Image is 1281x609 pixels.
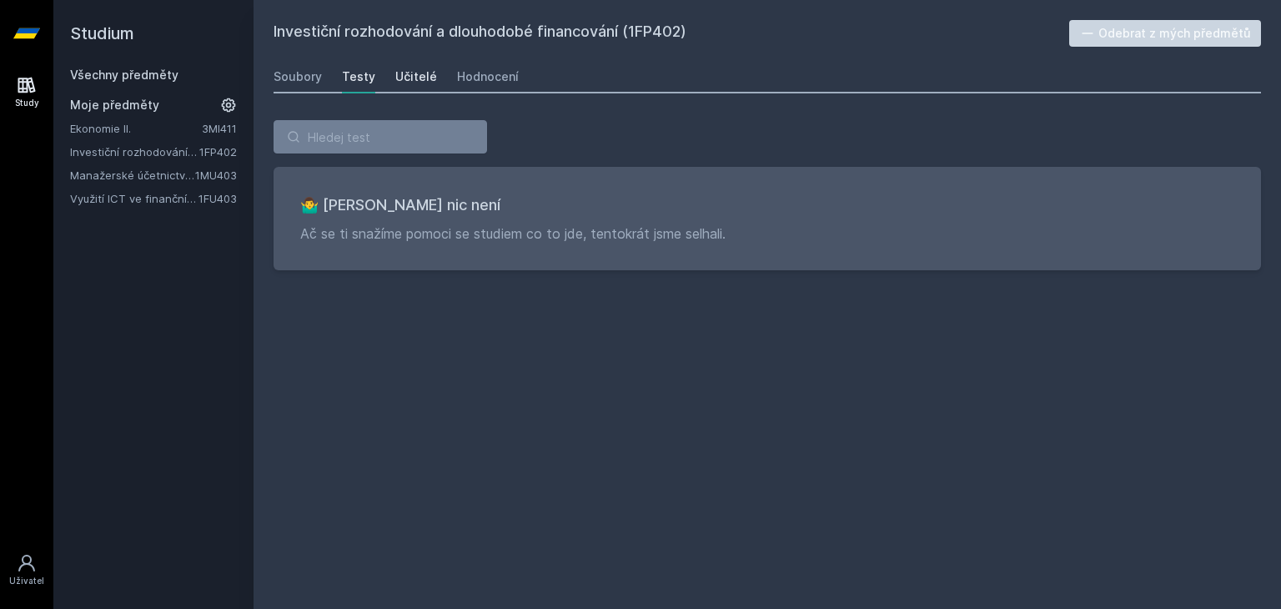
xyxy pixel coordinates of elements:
a: Učitelé [395,60,437,93]
a: Hodnocení [457,60,519,93]
div: Study [15,97,39,109]
h2: Investiční rozhodování a dlouhodobé financování (1FP402) [274,20,1069,47]
input: Hledej test [274,120,487,154]
p: Ač se ti snažíme pomoci se studiem co to jde, tentokrát jsme selhali. [300,224,1234,244]
a: 3MI411 [202,122,237,135]
div: Testy [342,68,375,85]
a: Investiční rozhodování a dlouhodobé financování [70,143,199,160]
a: 1MU403 [195,169,237,182]
span: Moje předměty [70,97,159,113]
a: Využití ICT ve finančním účetnictví [70,190,198,207]
a: Soubory [274,60,322,93]
button: Odebrat z mých předmětů [1069,20,1262,47]
a: Manažerské účetnictví II. [70,167,195,184]
a: Testy [342,60,375,93]
a: Všechny předměty [70,68,178,82]
div: Učitelé [395,68,437,85]
h3: 🤷‍♂️ [PERSON_NAME] nic není [300,194,1234,217]
div: Uživatel [9,575,44,587]
a: Ekonomie II. [70,120,202,137]
div: Soubory [274,68,322,85]
a: Study [3,67,50,118]
a: 1FU403 [198,192,237,205]
a: Uživatel [3,545,50,596]
a: 1FP402 [199,145,237,159]
div: Hodnocení [457,68,519,85]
